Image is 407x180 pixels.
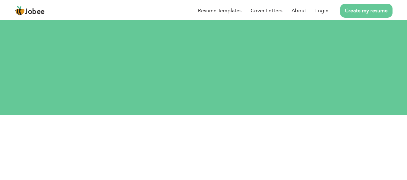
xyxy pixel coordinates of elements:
img: jobee.io [14,5,25,16]
a: About [291,7,306,14]
a: Jobee [14,5,45,16]
a: Create my resume [340,4,393,18]
a: Login [315,7,328,14]
a: Resume Templates [198,7,242,14]
span: Jobee [25,8,45,15]
a: Cover Letters [251,7,282,14]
